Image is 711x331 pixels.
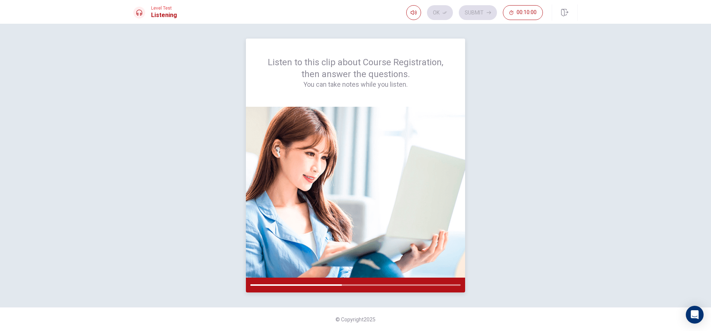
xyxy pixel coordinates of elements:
[336,317,375,322] span: © Copyright 2025
[517,10,537,16] span: 00:10:00
[151,11,177,20] h1: Listening
[264,56,447,89] div: Listen to this clip about Course Registration, then answer the questions.
[246,107,465,278] img: passage image
[151,6,177,11] span: Level Test
[686,306,704,324] div: Open Intercom Messenger
[264,80,447,89] h4: You can take notes while you listen.
[503,5,543,20] button: 00:10:00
